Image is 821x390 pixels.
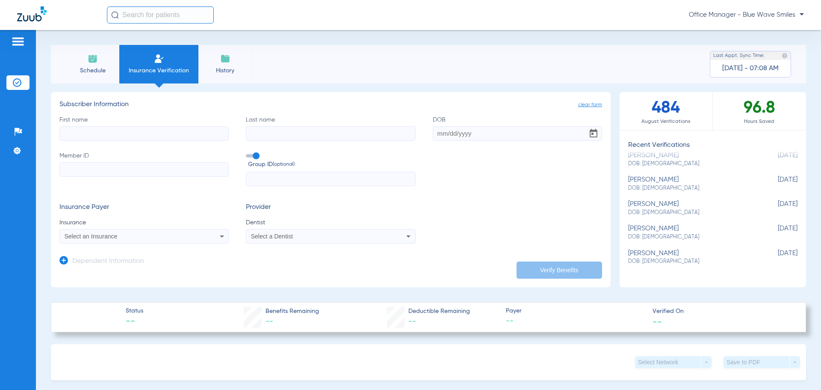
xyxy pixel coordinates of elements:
label: Last name [246,116,415,141]
img: last sync help info [782,53,788,59]
span: Select a Dentist [251,233,293,240]
img: Schedule [88,54,98,64]
img: Search Icon [111,11,119,19]
div: [PERSON_NAME] [628,200,755,216]
span: Dentist [246,218,415,227]
span: DOB: [DEMOGRAPHIC_DATA] [628,233,755,241]
img: Zuub Logo [17,6,47,21]
span: Insurance Verification [126,66,192,75]
span: [DATE] [755,250,797,265]
button: Open calendar [585,125,602,142]
label: First name [59,116,229,141]
h3: Recent Verifications [620,141,806,150]
h3: Provider [246,203,415,212]
span: clear form [578,101,602,109]
span: Status [126,307,143,316]
h3: Dependent Information [72,257,144,266]
img: Manual Insurance Verification [154,54,164,64]
label: DOB [433,116,602,141]
span: Group ID [248,160,415,169]
iframe: Chat Widget [778,349,821,390]
small: (optional) [273,160,295,169]
span: -- [266,318,273,325]
span: [DATE] [755,225,797,241]
span: Benefits Remaining [266,307,319,316]
span: Payer [506,307,645,316]
span: August Verifications [620,117,712,126]
span: Select an Insurance [65,233,118,240]
input: Search for patients [107,6,214,24]
span: -- [126,316,143,328]
button: Verify Benefits [517,262,602,279]
span: DOB: [DEMOGRAPHIC_DATA] [628,185,755,192]
input: DOBOpen calendar [433,126,602,141]
span: Insurance [59,218,229,227]
span: -- [653,317,662,326]
div: [PERSON_NAME] [628,176,755,192]
span: History [205,66,245,75]
span: Office Manager - Blue Wave Smiles [689,11,804,19]
img: hamburger-icon [11,36,25,47]
input: Last name [246,126,415,141]
span: [DATE] [755,176,797,192]
span: -- [408,318,416,325]
span: [DATE] - 07:08 AM [722,64,779,73]
span: Verified On [653,307,792,316]
span: Hours Saved [713,117,806,126]
img: History [220,54,230,64]
div: [PERSON_NAME] [628,250,755,265]
label: Member ID [59,152,229,187]
span: -- [506,316,645,327]
div: 96.8 [713,92,806,130]
div: 484 [620,92,713,130]
h3: Insurance Payer [59,203,229,212]
span: Schedule [72,66,113,75]
input: Member ID [59,162,229,177]
span: [DATE] [755,200,797,216]
input: First name [59,126,229,141]
span: DOB: [DEMOGRAPHIC_DATA] [628,258,755,265]
span: Last Appt. Sync Time: [713,51,765,60]
div: [PERSON_NAME] [628,225,755,241]
h3: Subscriber Information [59,101,602,109]
span: Deductible Remaining [408,307,470,316]
span: DOB: [DEMOGRAPHIC_DATA] [628,160,755,168]
span: DOB: [DEMOGRAPHIC_DATA] [628,209,755,217]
